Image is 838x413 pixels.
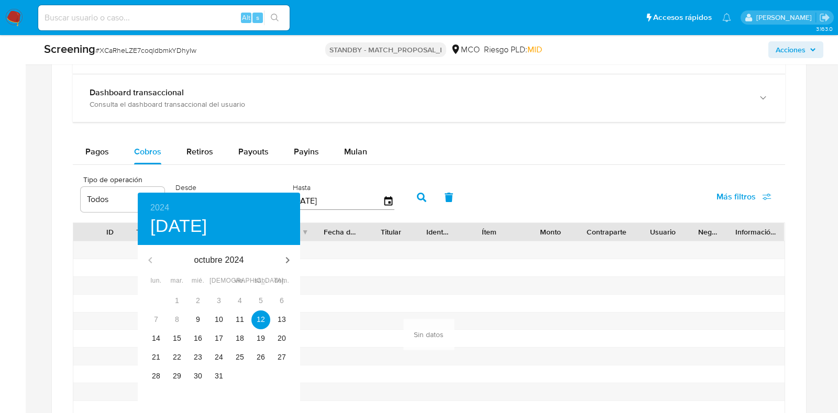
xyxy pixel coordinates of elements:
[210,367,228,386] button: 31
[272,329,291,348] button: 20
[168,367,186,386] button: 29
[251,276,270,286] span: sáb.
[147,329,166,348] button: 14
[196,314,200,325] p: 9
[189,276,207,286] span: mié.
[230,310,249,329] button: 11
[150,200,169,215] button: 2024
[236,333,244,343] p: 18
[152,371,160,381] p: 28
[150,215,207,237] button: [DATE]
[272,276,291,286] span: dom.
[236,314,244,325] p: 11
[215,314,223,325] p: 10
[230,276,249,286] span: vie.
[173,352,181,362] p: 22
[147,276,166,286] span: lun.
[173,371,181,381] p: 29
[168,348,186,367] button: 22
[215,333,223,343] p: 17
[251,329,270,348] button: 19
[272,348,291,367] button: 27
[210,348,228,367] button: 24
[257,333,265,343] p: 19
[168,329,186,348] button: 15
[163,254,275,266] p: octubre 2024
[272,310,291,329] button: 13
[147,367,166,386] button: 28
[215,371,223,381] p: 31
[189,329,207,348] button: 16
[251,310,270,329] button: 12
[194,352,202,362] p: 23
[173,333,181,343] p: 15
[189,310,207,329] button: 9
[278,352,286,362] p: 27
[251,348,270,367] button: 26
[152,333,160,343] p: 14
[189,348,207,367] button: 23
[194,333,202,343] p: 16
[210,276,228,286] span: [DEMOGRAPHIC_DATA].
[152,352,160,362] p: 21
[189,367,207,386] button: 30
[257,314,265,325] p: 12
[257,352,265,362] p: 26
[210,310,228,329] button: 10
[194,371,202,381] p: 30
[147,348,166,367] button: 21
[215,352,223,362] p: 24
[230,348,249,367] button: 25
[278,314,286,325] p: 13
[210,329,228,348] button: 17
[230,329,249,348] button: 18
[168,276,186,286] span: mar.
[278,333,286,343] p: 20
[236,352,244,362] p: 25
